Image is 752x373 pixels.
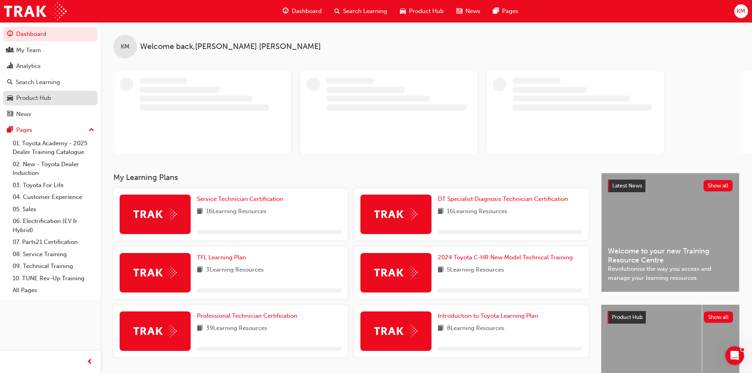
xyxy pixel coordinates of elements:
h3: My Learning Plans [113,173,589,182]
span: Welcome to your new Training Resource Centre [608,247,733,264]
span: TFL Learning Plan [197,254,246,261]
img: Trak [374,325,418,337]
a: Introduction to Toyota Learning Plan [438,311,541,321]
span: chart-icon [7,63,13,70]
a: 09. Technical Training [9,260,98,272]
span: search-icon [334,6,340,16]
img: Trak [133,266,177,279]
div: Analytics [16,62,41,71]
span: KM [737,7,745,16]
span: prev-icon [87,357,93,367]
span: book-icon [438,207,444,217]
a: TFL Learning Plan [197,253,249,262]
img: Trak [374,266,418,279]
span: 5 Learning Resources [447,265,504,275]
span: Introduction to Toyota Learning Plan [438,312,538,319]
a: 02. New - Toyota Dealer Induction [9,158,98,179]
span: car-icon [7,95,13,102]
a: My Team [3,43,98,58]
a: 03. Toyota For Life [9,179,98,191]
a: All Pages [9,284,98,296]
a: 07. Parts21 Certification [9,236,98,248]
span: DT Specialist Diagnosis Technician Certification [438,195,568,202]
img: Trak [4,2,67,20]
span: pages-icon [493,6,499,16]
span: news-icon [7,111,13,118]
span: car-icon [400,6,406,16]
span: news-icon [456,6,462,16]
img: Trak [374,208,418,220]
a: news-iconNews [450,3,487,19]
span: book-icon [438,265,444,275]
a: 06. Electrification (EV & Hybrid) [9,215,98,236]
img: Trak [133,208,177,220]
a: Latest NewsShow allWelcome to your new Training Resource CentreRevolutionise the way you access a... [601,173,739,292]
a: car-iconProduct Hub [394,3,450,19]
span: up-icon [89,125,94,135]
a: 2024 Toyota C-HR New Model Technical Training [438,253,576,262]
span: Welcome back , [PERSON_NAME] [PERSON_NAME] [140,42,321,51]
span: 16 Learning Resources [447,207,507,217]
a: pages-iconPages [487,3,525,19]
a: 04. Customer Experience [9,191,98,203]
a: search-iconSearch Learning [328,3,394,19]
div: Search Learning [16,78,60,87]
a: Product Hub [3,91,98,105]
span: KM [121,42,129,51]
button: Show all [704,311,733,323]
div: My Team [16,46,41,55]
a: Analytics [3,59,98,73]
button: Show all [703,180,733,191]
a: Product HubShow all [608,311,733,324]
span: search-icon [7,79,13,86]
button: KM [734,4,748,18]
a: 01. Toyota Academy - 2025 Dealer Training Catalogue [9,137,98,158]
a: Dashboard [3,27,98,41]
span: Product Hub [612,314,643,321]
span: Revolutionise the way you access and manage your learning resources. [608,264,733,282]
a: guage-iconDashboard [276,3,328,19]
button: Pages [3,123,98,137]
div: Pages [16,126,32,135]
a: Search Learning [3,75,98,90]
a: Professional Technician Certification [197,311,300,321]
span: guage-icon [283,6,289,16]
a: DT Specialist Diagnosis Technician Certification [438,195,571,204]
span: Product Hub [409,7,444,16]
a: 10. TUNE Rev-Up Training [9,272,98,285]
img: Trak [133,325,177,337]
span: Search Learning [343,7,387,16]
span: book-icon [197,265,203,275]
a: 08. Service Training [9,248,98,261]
span: guage-icon [7,31,13,38]
span: Professional Technician Certification [197,312,297,319]
a: News [3,107,98,122]
span: Pages [502,7,518,16]
span: Service Technician Certification [197,195,283,202]
span: pages-icon [7,127,13,134]
span: Latest News [612,182,642,189]
iframe: Intercom live chat [725,346,744,365]
div: Product Hub [16,94,51,103]
span: book-icon [438,324,444,334]
div: News [16,110,31,119]
span: 3 Learning Resources [206,265,264,275]
span: people-icon [7,47,13,54]
a: Latest NewsShow all [608,180,733,192]
span: 16 Learning Resources [206,207,266,217]
span: Dashboard [292,7,322,16]
span: 8 Learning Resources [447,324,504,334]
a: Service Technician Certification [197,195,287,204]
button: DashboardMy TeamAnalyticsSearch LearningProduct HubNews [3,25,98,123]
span: 39 Learning Resources [206,324,267,334]
span: book-icon [197,207,203,217]
span: News [465,7,480,16]
span: 2024 Toyota C-HR New Model Technical Training [438,254,573,261]
a: 05. Sales [9,203,98,216]
span: book-icon [197,324,203,334]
